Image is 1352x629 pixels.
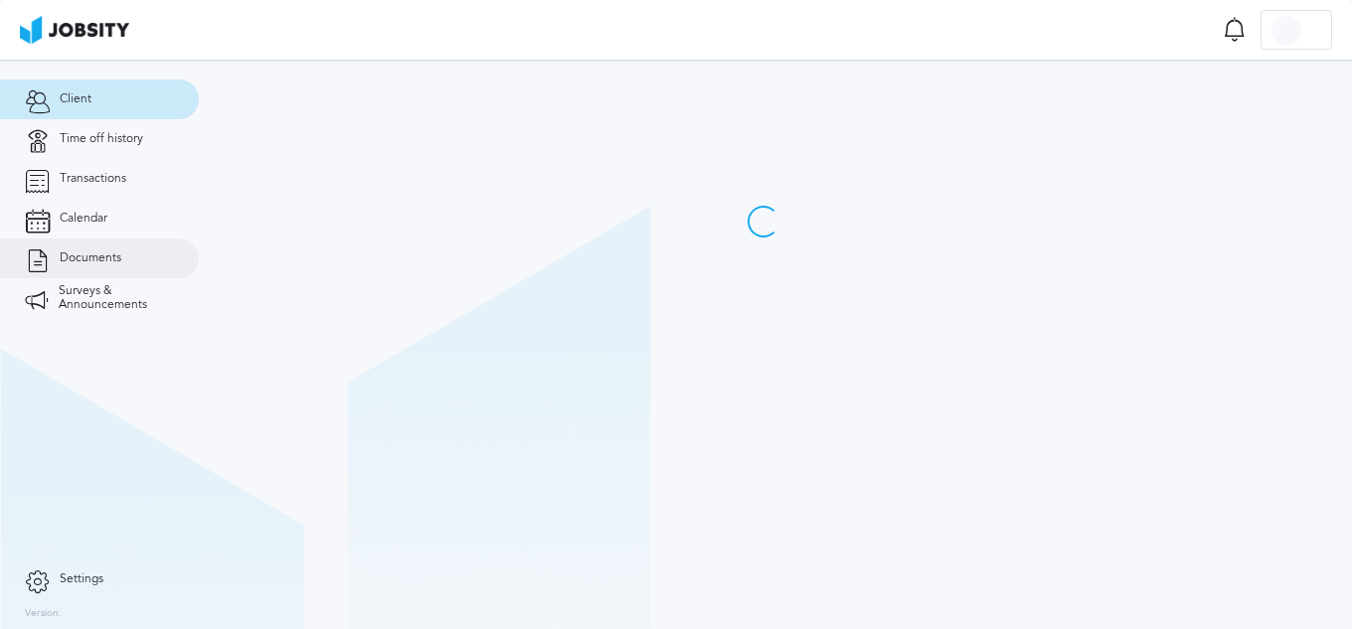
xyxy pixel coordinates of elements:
[59,284,174,312] span: Surveys & Announcements
[60,132,143,146] span: Time off history
[60,572,103,586] span: Settings
[60,172,126,186] span: Transactions
[60,212,107,226] span: Calendar
[60,92,91,106] span: Client
[25,608,62,620] label: Version:
[20,16,129,44] img: ab4bad089aa723f57921c736e9817d99.png
[60,251,121,265] span: Documents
